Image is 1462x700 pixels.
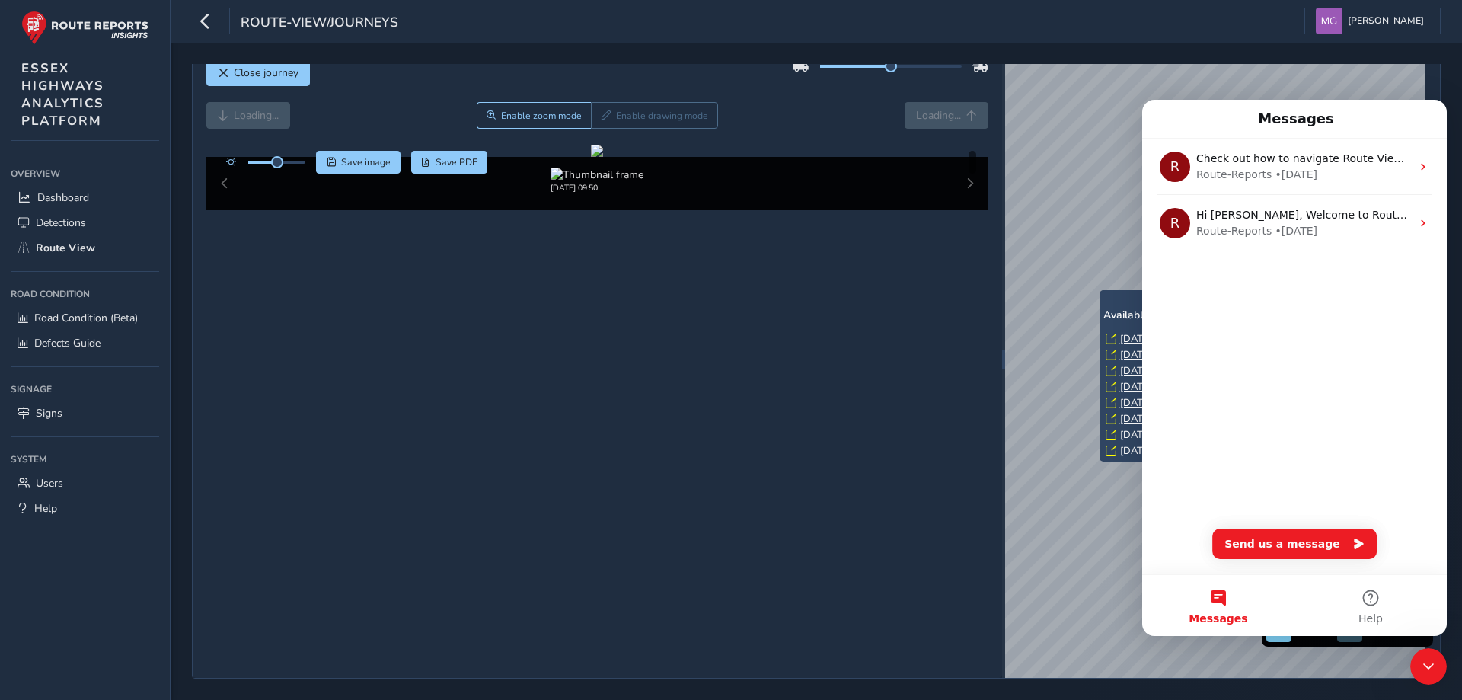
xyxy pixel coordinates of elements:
[551,182,643,193] div: [DATE] 09:50
[241,13,398,34] span: route-view/journeys
[1348,8,1424,34] span: [PERSON_NAME]
[1120,412,1181,426] a: [DATE] 11:40
[316,151,401,174] button: Save
[341,156,391,168] span: Save image
[216,513,241,524] span: Help
[11,448,159,471] div: System
[1120,444,1181,458] a: [DATE] 11:51
[21,11,148,45] img: rr logo
[36,216,86,230] span: Detections
[11,162,159,185] div: Overview
[21,59,104,129] span: ESSEX HIGHWAYS ANALYTICS PLATFORM
[1120,332,1181,346] a: [DATE] 10:13
[54,123,129,139] div: Route-Reports
[1410,648,1447,685] iframe: Intercom live chat
[1103,309,1248,322] h6: Available inspection trips:
[1142,100,1447,636] iframe: Intercom live chat
[11,401,159,426] a: Signs
[11,378,159,401] div: Signage
[11,331,159,356] a: Defects Guide
[34,311,138,325] span: Road Condition (Beta)
[436,156,477,168] span: Save PDF
[206,59,310,86] button: Close journey
[34,336,101,350] span: Defects Guide
[11,210,159,235] a: Detections
[411,151,488,174] button: PDF
[37,190,89,205] span: Dashboard
[36,476,63,491] span: Users
[1316,8,1429,34] button: [PERSON_NAME]
[1120,364,1181,378] a: [DATE] 10:07
[152,475,305,536] button: Help
[1316,8,1342,34] img: diamond-layout
[11,235,159,261] a: Route View
[11,305,159,331] a: Road Condition (Beta)
[1120,380,1181,394] a: [DATE] 09:30
[11,471,159,496] a: Users
[36,406,62,420] span: Signs
[36,241,95,255] span: Route View
[46,513,105,524] span: Messages
[477,102,592,129] button: Zoom
[1005,51,1425,689] canvas: Map
[11,185,159,210] a: Dashboard
[501,110,582,122] span: Enable zoom mode
[11,496,159,521] a: Help
[1120,348,1181,362] a: [DATE] 13:58
[1120,428,1181,442] a: [DATE] 13:21
[70,429,235,459] button: Send us a message
[551,168,643,182] img: Thumbnail frame
[132,123,175,139] div: • [DATE]
[234,66,298,80] span: Close journey
[11,283,159,305] div: Road Condition
[1120,396,1181,410] a: [DATE] 10:14
[34,501,57,516] span: Help
[54,109,1177,121] span: Hi [PERSON_NAME], Welcome to Route Reports! We have articles which will help you get started, che...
